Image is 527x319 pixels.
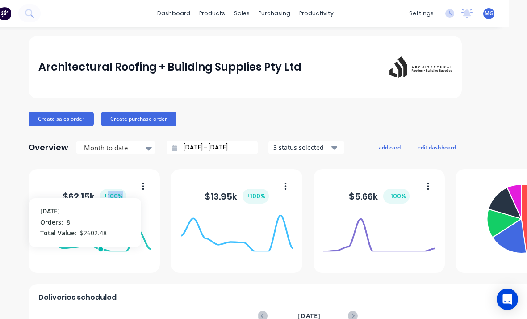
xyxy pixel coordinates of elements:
div: $ 13.95k [205,189,269,204]
span: MG [485,9,494,17]
button: add card [373,141,406,153]
div: products [195,7,230,20]
div: productivity [295,7,338,20]
div: purchasing [254,7,295,20]
div: + 100 % [243,189,269,204]
button: edit dashboard [412,141,462,153]
div: Overview [29,139,68,157]
a: dashboard [153,7,195,20]
button: Create sales order [29,112,94,126]
span: Deliveries scheduled [38,292,117,303]
div: $ 62.15k [63,189,126,204]
div: 3 status selected [273,143,330,152]
div: $ 5.66k [349,189,410,204]
img: Architectural Roofing + Building Supplies Pty Ltd [389,56,452,78]
div: sales [230,7,254,20]
div: settings [405,7,438,20]
div: + 100 % [100,189,126,204]
button: Create purchase order [101,112,176,126]
div: + 100 % [383,189,410,204]
button: 3 status selected [268,141,344,154]
div: Open Intercom Messenger [497,289,518,310]
div: Architectural Roofing + Building Supplies Pty Ltd [38,58,301,76]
